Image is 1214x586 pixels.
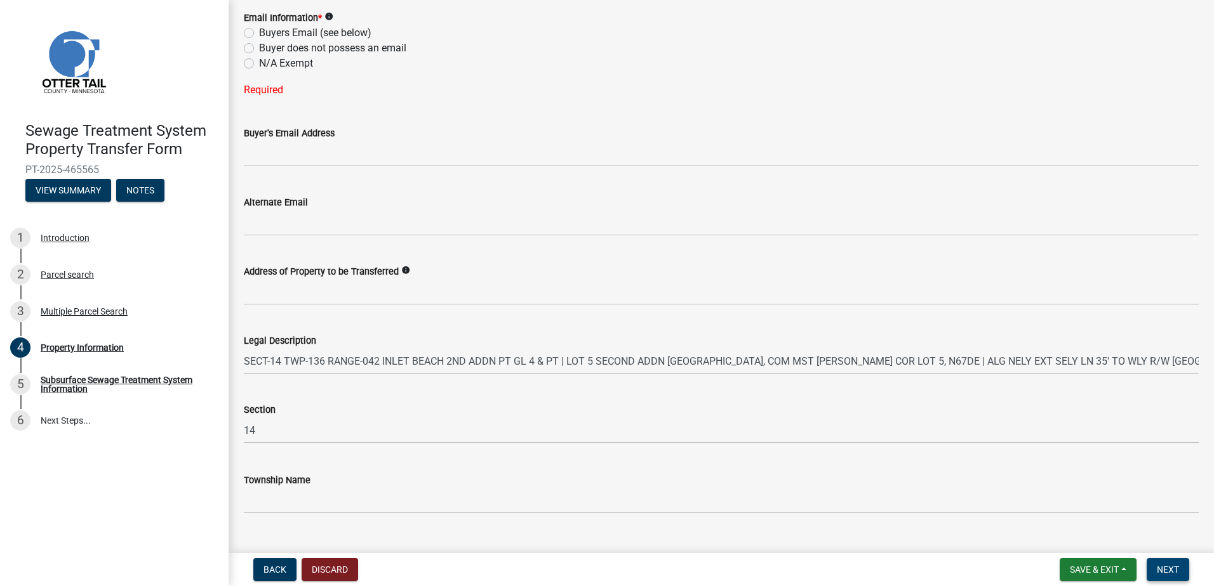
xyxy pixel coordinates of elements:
span: Next [1157,564,1179,575]
div: Subsurface Sewage Treatment System Information [41,375,208,393]
span: PT-2025-465565 [25,164,203,176]
label: Legal Description [244,337,316,346]
i: info [324,12,333,21]
i: info [401,266,410,275]
label: Alternate Email [244,199,308,207]
label: Buyer's Email Address [244,129,335,138]
div: Multiple Parcel Search [41,307,128,316]
div: 4 [10,337,30,358]
label: Buyer does not possess an email [259,41,406,56]
label: Section [244,406,276,415]
div: Parcel search [41,270,94,279]
button: Discard [302,558,358,581]
div: 2 [10,264,30,285]
label: Email Information [244,14,322,23]
img: Otter Tail County, Minnesota [25,13,121,108]
button: Next [1147,558,1189,581]
div: 5 [10,374,30,394]
div: Required [244,82,1199,98]
div: Introduction [41,233,90,242]
label: Buyers Email (see below) [259,25,371,41]
span: Back [263,564,286,575]
div: Property Information [41,343,124,352]
div: 3 [10,301,30,322]
h4: Sewage Treatment System Property Transfer Form [25,122,218,159]
wm-modal-confirm: Notes [116,186,164,196]
span: Save & Exit [1070,564,1119,575]
button: Save & Exit [1060,558,1137,581]
label: Address of Property to be Transferred [244,268,399,277]
button: Back [253,558,297,581]
label: N/A Exempt [259,56,313,71]
label: Township Name [244,476,310,485]
button: Notes [116,179,164,202]
div: 6 [10,410,30,431]
div: 1 [10,228,30,248]
wm-modal-confirm: Summary [25,186,111,196]
button: View Summary [25,179,111,202]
